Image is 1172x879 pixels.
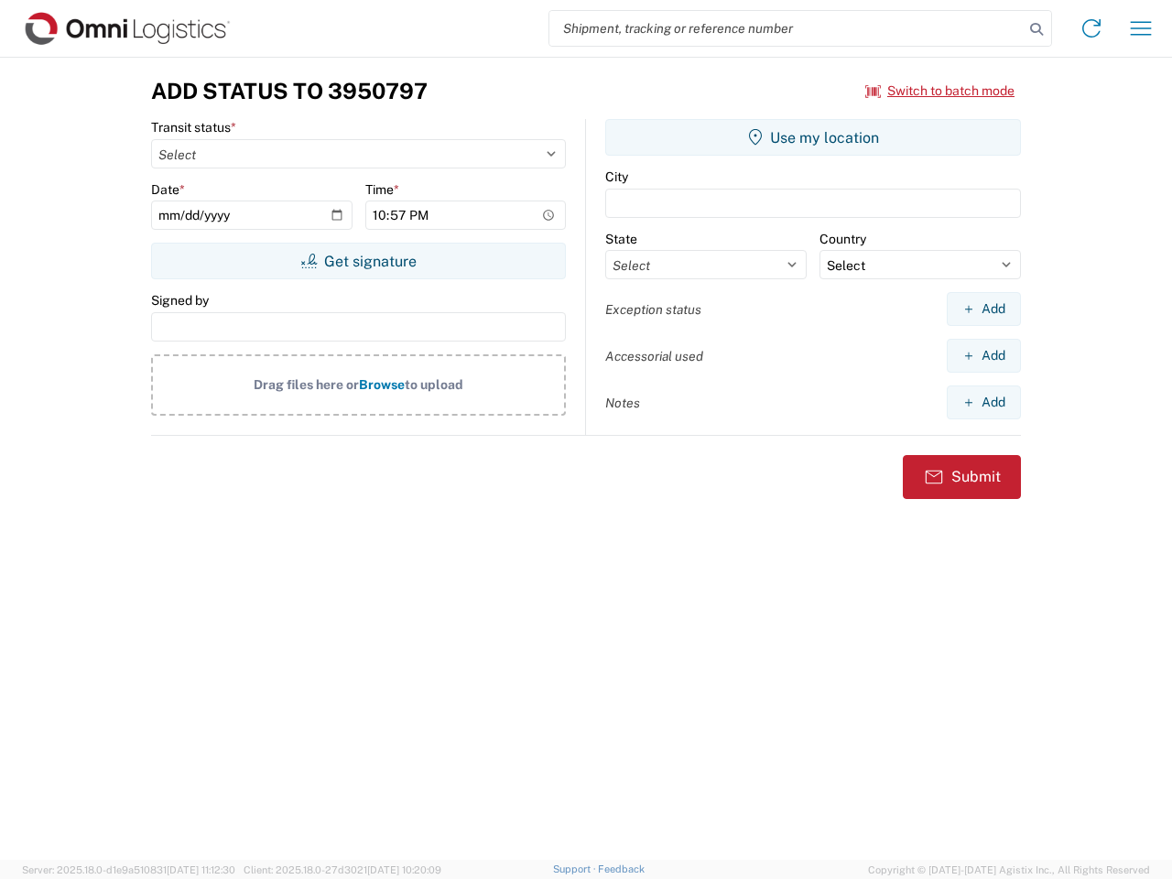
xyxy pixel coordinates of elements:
[405,377,463,392] span: to upload
[598,863,645,874] a: Feedback
[549,11,1024,46] input: Shipment, tracking or reference number
[605,301,701,318] label: Exception status
[903,455,1021,499] button: Submit
[605,348,703,364] label: Accessorial used
[947,292,1021,326] button: Add
[605,168,628,185] label: City
[367,864,441,875] span: [DATE] 10:20:09
[819,231,866,247] label: Country
[605,119,1021,156] button: Use my location
[151,243,566,279] button: Get signature
[244,864,441,875] span: Client: 2025.18.0-27d3021
[151,119,236,136] label: Transit status
[605,231,637,247] label: State
[151,181,185,198] label: Date
[947,339,1021,373] button: Add
[947,385,1021,419] button: Add
[151,78,428,104] h3: Add Status to 3950797
[868,862,1150,878] span: Copyright © [DATE]-[DATE] Agistix Inc., All Rights Reserved
[167,864,235,875] span: [DATE] 11:12:30
[865,76,1015,106] button: Switch to batch mode
[151,292,209,309] label: Signed by
[254,377,359,392] span: Drag files here or
[553,863,599,874] a: Support
[605,395,640,411] label: Notes
[359,377,405,392] span: Browse
[365,181,399,198] label: Time
[22,864,235,875] span: Server: 2025.18.0-d1e9a510831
